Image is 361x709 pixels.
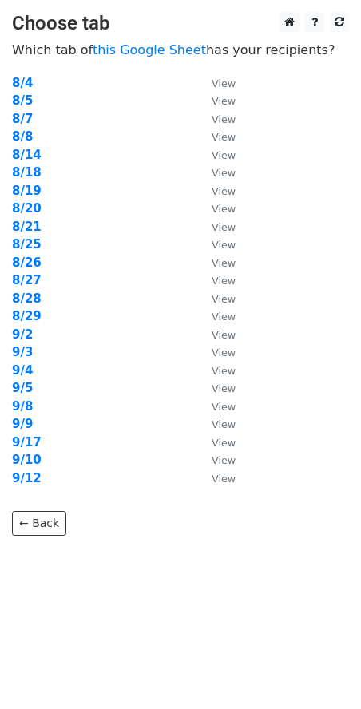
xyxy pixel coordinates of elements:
a: 8/18 [12,165,42,180]
a: 9/3 [12,345,33,359]
a: View [196,93,236,108]
a: View [196,381,236,395]
a: 8/28 [12,291,42,306]
a: View [196,255,236,270]
a: View [196,165,236,180]
small: View [212,275,236,287]
small: View [212,149,236,161]
a: View [196,148,236,162]
a: 8/21 [12,220,42,234]
a: 8/29 [12,309,42,323]
small: View [212,329,236,341]
small: View [212,131,236,143]
a: 9/9 [12,417,33,431]
small: View [212,95,236,107]
small: View [212,365,236,377]
a: 9/4 [12,363,33,378]
small: View [212,418,236,430]
small: View [212,293,236,305]
small: View [212,347,236,358]
small: View [212,167,236,179]
small: View [212,401,236,413]
small: View [212,257,236,269]
a: View [196,435,236,450]
a: 8/8 [12,129,33,144]
a: View [196,309,236,323]
small: View [212,473,236,485]
a: View [196,184,236,198]
a: 9/2 [12,327,33,342]
small: View [212,382,236,394]
a: 9/10 [12,453,42,467]
a: 9/8 [12,399,33,414]
a: View [196,76,236,90]
a: 8/19 [12,184,42,198]
a: View [196,129,236,144]
a: 8/25 [12,237,42,252]
a: 8/14 [12,148,42,162]
a: View [196,327,236,342]
a: View [196,345,236,359]
small: View [212,221,236,233]
h3: Choose tab [12,12,349,35]
a: 8/20 [12,201,42,216]
a: 8/7 [12,112,33,126]
a: View [196,399,236,414]
small: View [212,311,236,323]
a: View [196,237,236,252]
a: View [196,453,236,467]
a: View [196,201,236,216]
small: View [212,77,236,89]
a: 9/17 [12,435,42,450]
a: View [196,291,236,306]
a: View [196,112,236,126]
a: ← Back [12,511,66,536]
a: 8/4 [12,76,33,90]
a: 9/12 [12,471,42,485]
a: View [196,471,236,485]
small: View [212,454,236,466]
small: View [212,437,236,449]
a: View [196,363,236,378]
small: View [212,239,236,251]
small: View [212,113,236,125]
a: View [196,273,236,287]
a: 8/5 [12,93,33,108]
p: Which tab of has your recipients? [12,42,349,58]
small: View [212,203,236,215]
a: 8/26 [12,255,42,270]
a: 8/27 [12,273,42,287]
a: this Google Sheet [93,42,206,57]
a: View [196,220,236,234]
a: 9/5 [12,381,33,395]
small: View [212,185,236,197]
a: View [196,417,236,431]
